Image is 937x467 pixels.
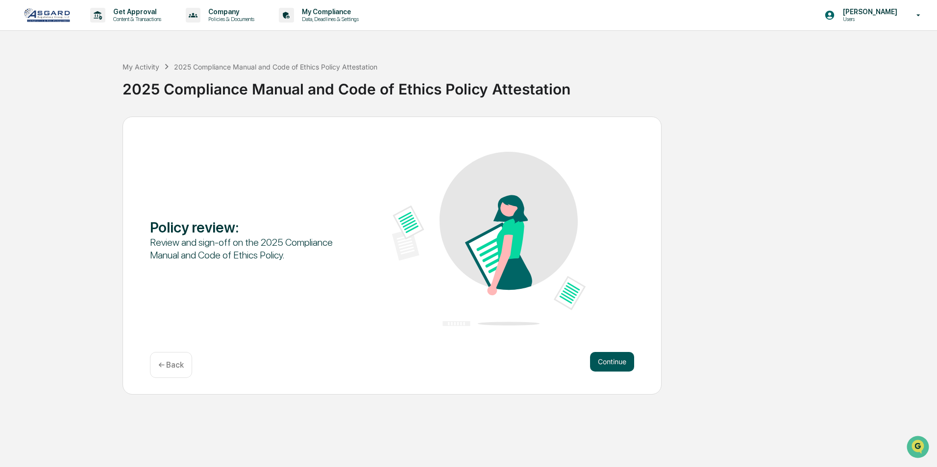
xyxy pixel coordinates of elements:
a: 🔎Data Lookup [6,138,66,156]
button: Start new chat [167,78,178,90]
p: How can we help? [10,21,178,36]
p: My Compliance [294,8,364,16]
p: [PERSON_NAME] [835,8,902,16]
div: My Activity [123,63,159,71]
div: 2025 Compliance Manual and Code of Ethics Policy Attestation [174,63,377,71]
img: logo [24,8,71,23]
div: Review and sign-off on the 2025 Compliance Manual and Code of Ethics Policy. [150,236,344,261]
img: Policy review [392,152,586,326]
span: Preclearance [20,123,63,133]
div: Policy review : [150,218,344,236]
p: Users [835,16,902,23]
div: We're available if you need us! [33,85,124,93]
div: 2025 Compliance Manual and Code of Ethics Policy Attestation [123,72,932,98]
button: Continue [590,352,634,372]
div: 🖐️ [10,124,18,132]
p: Policies & Documents [200,16,259,23]
a: 🗄️Attestations [67,119,125,137]
span: Attestations [81,123,122,133]
iframe: Open customer support [906,435,932,461]
a: 🖐️Preclearance [6,119,67,137]
div: 🔎 [10,143,18,151]
span: Pylon [98,166,119,173]
p: Get Approval [105,8,166,16]
div: Start new chat [33,75,161,85]
p: Data, Deadlines & Settings [294,16,364,23]
img: 1746055101610-c473b297-6a78-478c-a979-82029cc54cd1 [10,75,27,93]
a: Powered byPylon [69,165,119,173]
p: ← Back [158,360,184,370]
p: Content & Transactions [105,16,166,23]
div: 🗄️ [71,124,79,132]
span: Data Lookup [20,142,62,152]
p: Company [200,8,259,16]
